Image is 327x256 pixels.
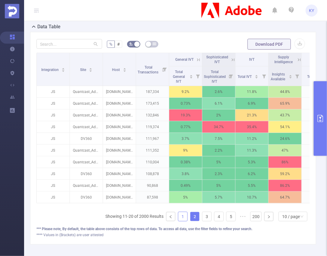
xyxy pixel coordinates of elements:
[289,76,292,78] i: icon: caret-down
[37,86,70,97] p: JS
[136,156,169,168] p: 110,004
[169,109,202,121] p: 19.3%
[112,68,121,72] span: Host
[169,133,202,144] p: 3.7%
[37,156,70,168] p: JS
[169,86,202,97] p: 9.2%
[274,55,293,64] span: Supply Intelligence
[204,70,226,84] span: Total Sophisticated IVT
[214,212,223,221] a: 4
[169,192,202,203] p: 5%
[235,86,268,97] p: 11.8%
[202,156,235,168] p: 5%
[169,215,173,219] i: icon: left
[61,67,65,71] div: Sort
[103,121,136,133] p: [DOMAIN_NAME]
[264,212,274,221] li: Next Page
[123,69,126,71] i: icon: caret-down
[136,86,169,97] p: 187,334
[70,133,103,144] p: DV360
[62,67,65,69] i: icon: caret-up
[190,212,199,221] a: 2
[235,109,268,121] p: 21.3%
[103,98,136,109] p: [DOMAIN_NAME]
[166,212,176,221] li: Previous Page
[235,168,268,180] p: 6.2%
[269,156,301,168] p: 86%
[235,133,268,144] p: 11.2%
[80,68,87,72] span: Site
[269,109,301,121] p: 43.7%
[70,168,103,180] p: DV360
[62,69,65,71] i: icon: caret-down
[103,133,136,144] p: [DOMAIN_NAME]
[70,121,103,133] p: Quantcast_AdobeDyn
[267,215,271,219] i: icon: right
[5,4,19,18] img: Protected Media
[89,67,92,69] i: icon: caret-up
[169,168,202,180] p: 3.8%
[190,74,193,76] i: icon: caret-up
[138,65,159,74] span: Total Transactions
[103,156,136,168] p: [DOMAIN_NAME]
[37,98,70,109] p: JS
[178,212,188,221] li: 1
[136,98,169,109] p: 173,415
[238,212,248,221] li: Next 5 Pages
[260,66,268,86] i: Filter menu
[300,215,304,219] i: icon: down
[235,98,268,109] p: 6.9%
[70,156,103,168] p: Quantcast_AdobeDyn
[289,74,292,78] div: Sort
[255,74,258,76] i: icon: caret-up
[103,86,136,97] p: [DOMAIN_NAME]
[250,212,262,221] li: 200
[269,168,301,180] p: 59.2%
[37,121,70,133] p: JS
[282,212,300,221] div: 10 / page
[190,212,200,221] li: 2
[70,86,103,97] p: Quantcast_AdobeDyn
[136,168,169,180] p: 108,878
[169,98,202,109] p: 0.73%
[70,98,103,109] p: Quantcast_AdobeDyn
[289,74,292,76] i: icon: caret-up
[36,232,310,238] div: **** Values in (Brackets) are user attested
[293,66,301,86] i: Filter menu
[269,133,301,144] p: 24.6%
[136,121,169,133] p: 119,374
[37,109,70,121] p: JS
[105,212,163,221] li: Showing 11-20 of 2000 Results
[255,74,258,78] div: Sort
[37,133,70,144] p: JS
[255,76,258,78] i: icon: caret-down
[36,39,102,49] input: Search...
[235,145,268,156] p: 11.3%
[269,180,301,191] p: 86.2%
[206,55,228,64] span: Sophisticated IVT
[202,133,235,144] p: 7.5%
[37,168,70,180] p: JS
[202,98,235,109] p: 6.1%
[202,168,235,180] p: 2.3%
[89,67,92,71] div: Sort
[269,98,301,109] p: 65.9%
[202,86,235,97] p: 2.6%
[41,68,60,72] span: Integration
[249,57,255,62] span: IVT
[136,192,169,203] p: 87,598
[202,121,235,133] p: 34.7%
[202,109,235,121] p: 2%
[36,226,310,232] div: *** Please note, By default, the table above consists of the top rows of data. To access all data...
[251,212,261,221] a: 200
[103,180,136,191] p: [DOMAIN_NAME]
[123,67,126,69] i: icon: caret-up
[202,180,235,191] p: 5%
[136,180,169,191] p: 90,868
[37,145,70,156] p: JS
[173,70,185,84] span: Total General IVT
[89,69,92,71] i: icon: caret-down
[70,180,103,191] p: Quantcast_AdobeDyn
[235,180,268,191] p: 5.5%
[248,39,291,50] button: Download PDF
